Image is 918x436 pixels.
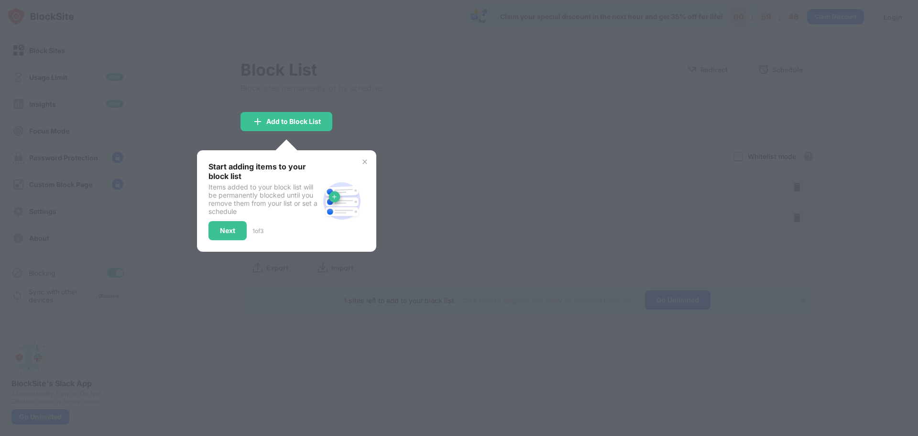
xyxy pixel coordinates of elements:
img: x-button.svg [361,158,369,166]
div: Start adding items to your block list [208,162,319,181]
div: 1 of 3 [252,227,263,235]
div: Add to Block List [266,118,321,125]
div: Next [220,227,235,235]
div: Items added to your block list will be permanently blocked until you remove them from your list o... [208,183,319,215]
img: block-site.svg [319,178,365,224]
